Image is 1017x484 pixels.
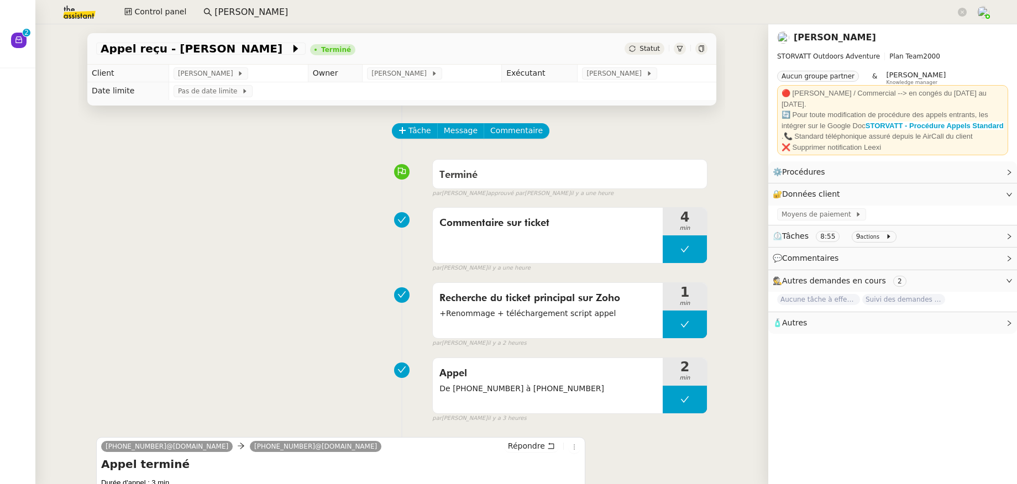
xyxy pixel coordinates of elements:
nz-badge-sup: 2 [23,29,30,36]
td: Date limite [87,82,169,100]
app-user-label: Knowledge manager [886,71,946,85]
span: Suivi des demandes / procédures en cours Storvatt - Client [PERSON_NAME] Jeandet [862,294,945,305]
small: [PERSON_NAME] [432,264,531,273]
nz-tag: 2 [893,276,906,287]
span: 🕵️ [773,276,911,285]
span: De [PHONE_NUMBER] à [PHONE_NUMBER] [439,382,656,395]
span: Message [444,124,478,137]
span: Autres demandes en cours [782,276,886,285]
span: il y a 3 heures [487,414,527,423]
span: par [432,264,442,273]
span: par [432,414,442,423]
div: ⚙️Procédures [768,161,1017,183]
span: Commentaire [490,124,543,137]
span: & [872,71,877,85]
small: [PERSON_NAME] [PERSON_NAME] [432,189,614,198]
span: Knowledge manager [886,80,937,86]
span: Tâches [782,232,809,240]
span: 🧴 [773,318,807,327]
input: Rechercher [214,5,956,20]
span: Terminé [439,170,478,180]
span: Appel [439,365,656,382]
span: Répondre [508,440,545,451]
span: 9 [856,233,861,240]
div: Terminé [321,46,351,53]
span: 2 [663,360,707,373]
div: ⏲️Tâches 8:55 9actions [768,225,1017,247]
span: Procédures [782,167,825,176]
td: Client [87,65,169,82]
span: 🔐 [773,188,845,201]
div: 🕵️Autres demandes en cours 2 [768,270,1017,292]
span: [PERSON_NAME] [371,68,431,79]
span: Pas de date limite [178,86,242,97]
span: min [663,224,707,233]
span: Control panel [134,6,186,18]
img: users%2FRcIDm4Xn1TPHYwgLThSv8RQYtaM2%2Favatar%2F95761f7a-40c3-4bb5-878d-fe785e6f95b2 [777,31,789,44]
span: approuvé par [487,189,525,198]
span: Tâche [408,124,431,137]
span: par [432,189,442,198]
span: il y a une heure [487,264,531,273]
span: 4 [663,211,707,224]
span: Commentaires [782,254,838,262]
span: min [663,299,707,308]
span: [PERSON_NAME] [586,68,646,79]
h4: Appel terminé [101,456,580,472]
span: Commentaire sur ticket [439,215,656,232]
span: 2000 [923,52,940,60]
span: par [432,339,442,348]
div: ❌ Supprimer notification Leexi [782,142,1004,153]
small: [PERSON_NAME] [432,414,526,423]
button: Message [437,123,484,139]
img: users%2FNTfmycKsCFdqp6LX6USf2FmuPJo2%2Favatar%2F16D86256-2126-4AE5-895D-3A0011377F92_1_102_o-remo... [977,6,989,18]
nz-tag: Aucun groupe partner [777,71,859,82]
span: Recherche du ticket principal sur Zoho [439,290,656,307]
span: Aucune tâche à effectuer [777,294,860,305]
span: Appel reçu - [PERSON_NAME] [101,43,290,54]
span: il y a 2 heures [487,339,527,348]
button: Control panel [118,4,193,20]
span: Plan Team [889,52,923,60]
span: min [663,373,707,383]
span: 1 [663,286,707,299]
span: ⏲️ [773,232,901,240]
small: [PERSON_NAME] [432,339,526,348]
span: 💬 [773,254,843,262]
span: [PERSON_NAME] [886,71,946,79]
div: .📞 Standard téléphonique assuré depuis le AirCall du client [782,131,1004,142]
button: Tâche [392,123,438,139]
a: [PERSON_NAME] [794,32,876,43]
td: Owner [308,65,363,82]
span: Moyens de paiement [782,209,855,220]
div: 🧴Autres [768,312,1017,334]
small: actions [860,234,879,240]
td: Exécutant [502,65,578,82]
span: STORVATT Outdoors Adventure [777,52,880,60]
span: Données client [782,190,840,198]
div: 💬Commentaires [768,248,1017,269]
div: 🔐Données client [768,183,1017,205]
span: ⚙️ [773,166,830,178]
button: Commentaire [484,123,549,139]
span: il y a une heure [570,189,614,198]
span: +Renommage + téléchargement script appel [439,307,656,320]
button: Répondre [504,440,559,452]
div: 🔄 Pour toute modification de procédure des appels entrants, les intégrer sur le Google Doc [782,109,1004,131]
span: [PHONE_NUMBER]@[DOMAIN_NAME] [254,443,377,450]
nz-tag: 8:55 [816,231,840,242]
div: 🔴 [PERSON_NAME] / Commercial --> en congés du [DATE] au [DATE]. [782,88,1004,109]
span: [PHONE_NUMBER]@[DOMAIN_NAME] [106,443,228,450]
span: Statut [639,45,660,52]
span: Autres [782,318,807,327]
span: [PERSON_NAME] [178,68,237,79]
p: 2 [24,29,29,39]
a: STORVATT - Procédure Appels Standard [866,122,1004,130]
